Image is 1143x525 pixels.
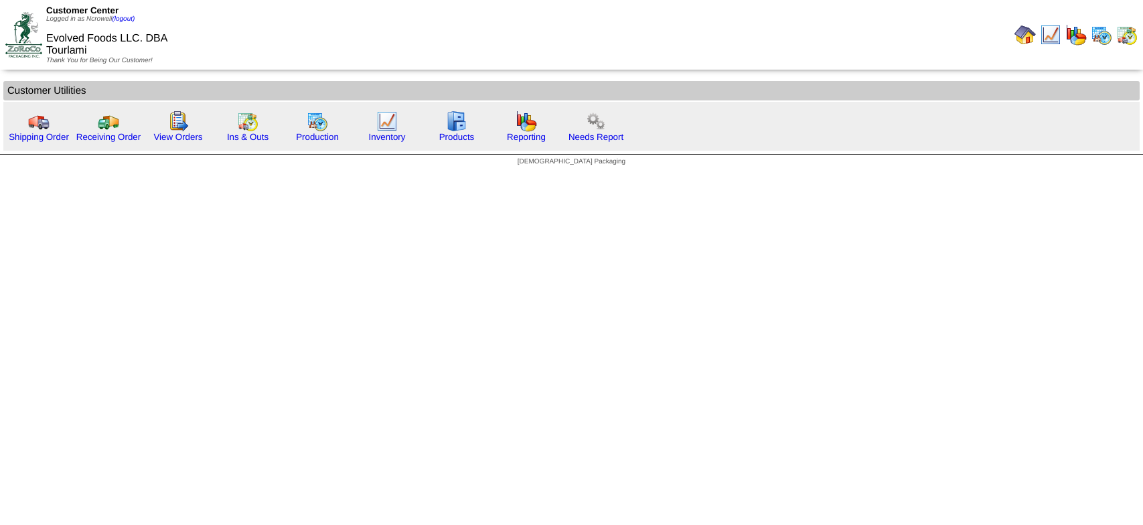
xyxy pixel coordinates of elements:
[237,110,258,132] img: calendarinout.gif
[1065,24,1087,46] img: graph.gif
[46,33,167,56] span: Evolved Foods LLC. DBA Tourlami
[507,132,546,142] a: Reporting
[1091,24,1112,46] img: calendarprod.gif
[167,110,189,132] img: workorder.gif
[1014,24,1036,46] img: home.gif
[516,110,537,132] img: graph.gif
[98,110,119,132] img: truck2.gif
[568,132,623,142] a: Needs Report
[227,132,269,142] a: Ins & Outs
[112,15,135,23] a: (logout)
[369,132,406,142] a: Inventory
[585,110,607,132] img: workflow.png
[376,110,398,132] img: line_graph.gif
[9,132,69,142] a: Shipping Order
[307,110,328,132] img: calendarprod.gif
[1040,24,1061,46] img: line_graph.gif
[3,81,1140,100] td: Customer Utilities
[518,158,625,165] span: [DEMOGRAPHIC_DATA] Packaging
[76,132,141,142] a: Receiving Order
[296,132,339,142] a: Production
[28,110,50,132] img: truck.gif
[439,132,475,142] a: Products
[46,5,119,15] span: Customer Center
[5,12,42,57] img: ZoRoCo_Logo(Green%26Foil)%20jpg.webp
[153,132,202,142] a: View Orders
[46,15,135,23] span: Logged in as Ncrowell
[446,110,467,132] img: cabinet.gif
[46,57,153,64] span: Thank You for Being Our Customer!
[1116,24,1138,46] img: calendarinout.gif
